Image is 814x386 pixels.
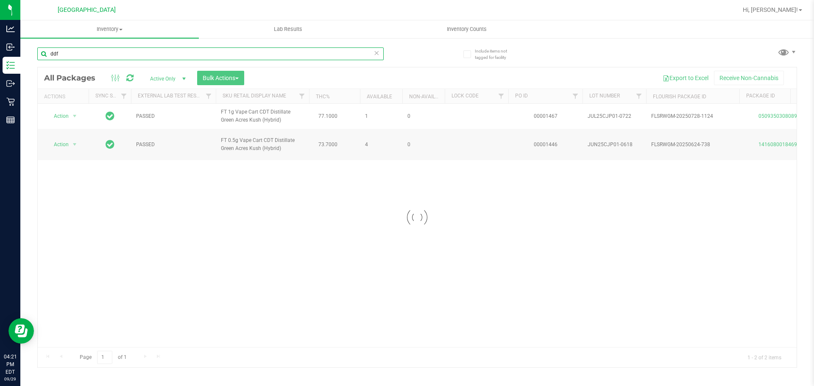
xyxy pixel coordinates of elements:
[6,79,15,88] inline-svg: Outbound
[20,20,199,38] a: Inventory
[58,6,116,14] span: [GEOGRAPHIC_DATA]
[377,20,556,38] a: Inventory Counts
[475,48,517,61] span: Include items not tagged for facility
[6,25,15,33] inline-svg: Analytics
[4,353,17,376] p: 04:21 PM EDT
[20,25,199,33] span: Inventory
[4,376,17,382] p: 09/29
[6,116,15,124] inline-svg: Reports
[8,318,34,344] iframe: Resource center
[6,97,15,106] inline-svg: Retail
[37,47,384,60] input: Search Package ID, Item Name, SKU, Lot or Part Number...
[6,61,15,69] inline-svg: Inventory
[199,20,377,38] a: Lab Results
[262,25,314,33] span: Lab Results
[435,25,498,33] span: Inventory Counts
[743,6,798,13] span: Hi, [PERSON_NAME]!
[374,47,379,58] span: Clear
[6,43,15,51] inline-svg: Inbound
